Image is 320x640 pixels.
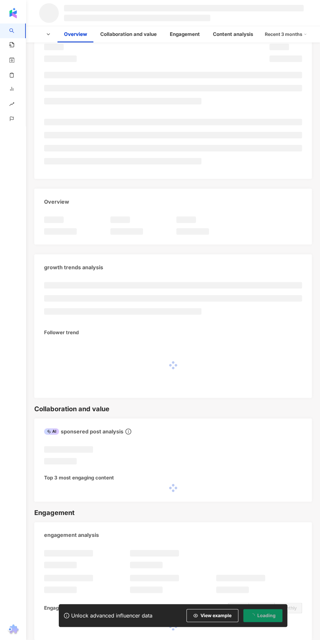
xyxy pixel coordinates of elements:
[249,612,255,618] span: loading
[44,428,123,435] div: sponsered post analysis
[44,474,114,481] div: Top 3 most engaging content
[9,98,14,112] span: rise
[265,29,307,39] div: Recent 3 months
[186,609,238,622] button: View example
[44,198,69,205] div: Overview
[8,8,18,18] img: logo icon
[124,428,132,435] span: info-circle
[7,624,20,635] img: chrome extension
[257,613,276,618] span: Loading
[44,428,59,435] div: AI
[170,30,200,38] div: Engagement
[64,30,87,38] div: Overview
[243,609,282,622] button: Loading
[44,531,99,539] div: engagement analysis
[71,612,152,619] div: Unlock advanced influencer data
[100,30,157,38] div: Collaboration and value
[44,329,79,336] div: Follower trend
[44,264,103,271] div: growth trends analysis
[34,508,74,517] div: Engagement
[9,23,33,39] a: search
[34,404,109,414] div: Collaboration and value
[200,613,232,618] span: View example
[213,30,253,38] div: Content analysis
